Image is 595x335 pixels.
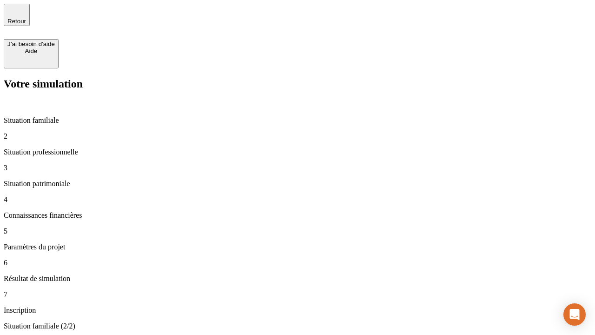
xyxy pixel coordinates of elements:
p: 6 [4,259,591,267]
p: 4 [4,195,591,204]
p: 3 [4,164,591,172]
span: Retour [7,18,26,25]
p: Résultat de simulation [4,275,591,283]
p: 2 [4,132,591,141]
div: Aide [7,47,55,54]
p: 7 [4,290,591,299]
p: Connaissances financières [4,211,591,220]
p: Situation patrimoniale [4,180,591,188]
div: J’ai besoin d'aide [7,40,55,47]
p: Situation professionnelle [4,148,591,156]
p: Situation familiale [4,116,591,125]
button: Retour [4,4,30,26]
h2: Votre simulation [4,78,591,90]
p: 5 [4,227,591,235]
p: Inscription [4,306,591,315]
p: Paramètres du projet [4,243,591,251]
div: Open Intercom Messenger [563,303,586,326]
button: J’ai besoin d'aideAide [4,39,59,68]
p: Situation familiale (2/2) [4,322,591,330]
